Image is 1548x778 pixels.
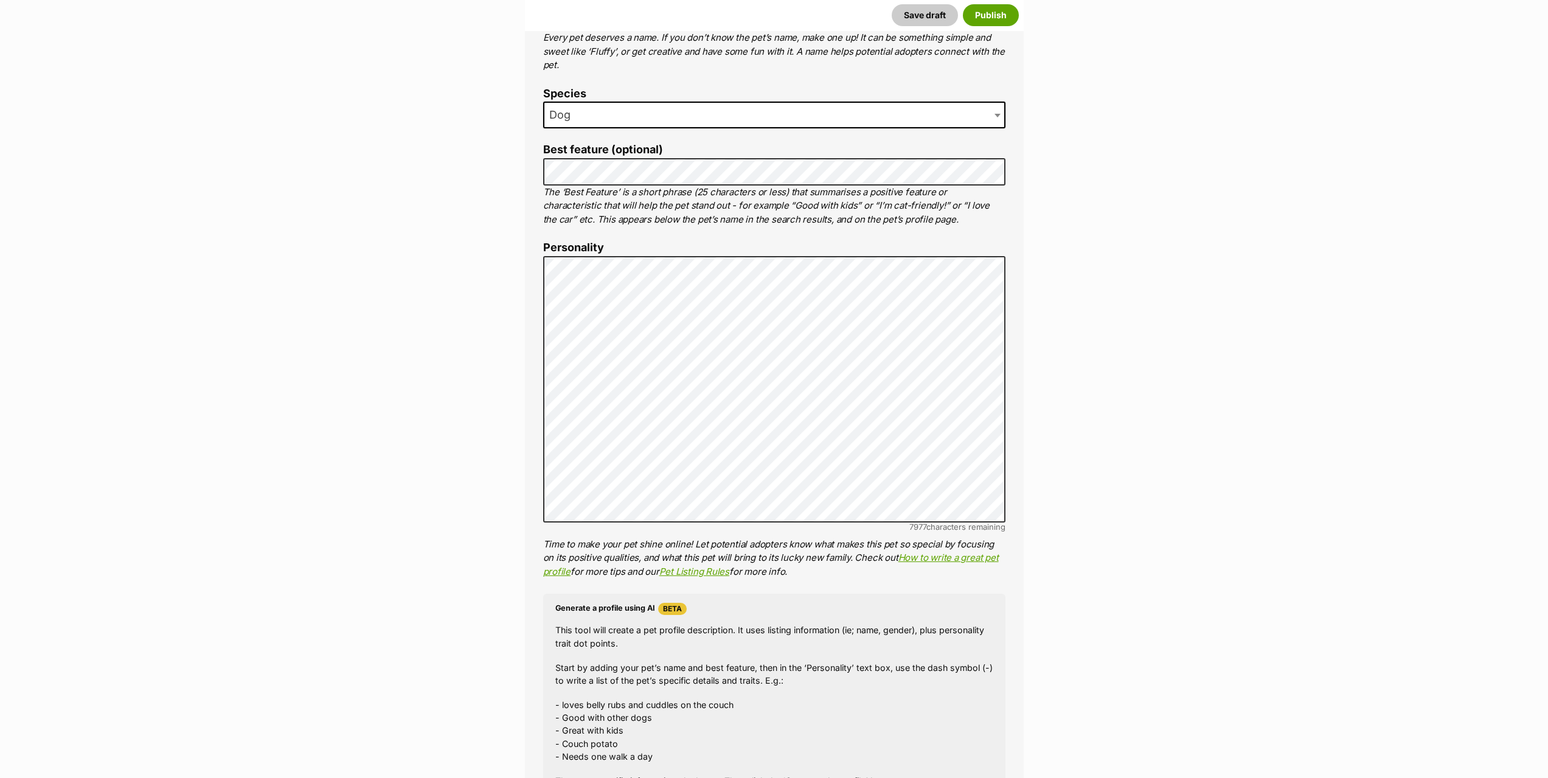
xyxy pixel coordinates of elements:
[963,4,1019,26] button: Publish
[909,522,926,532] span: 7977
[892,4,958,26] button: Save draft
[543,241,1005,254] label: Personality
[543,144,1005,156] label: Best feature (optional)
[543,523,1005,532] div: characters remaining
[543,538,1005,579] p: Time to make your pet shine online! Let potential adopters know what makes this pet so special by...
[658,603,687,615] span: Beta
[555,698,993,763] p: - loves belly rubs and cuddles on the couch - Good with other dogs - Great with kids - Couch pota...
[543,552,999,577] a: How to write a great pet profile
[543,31,1005,72] p: Every pet deserves a name. If you don’t know the pet’s name, make one up! It can be something sim...
[543,186,1005,227] p: The ‘Best Feature’ is a short phrase (25 characters or less) that summarises a positive feature o...
[555,603,993,615] h4: Generate a profile using AI
[543,102,1005,128] span: Dog
[544,106,583,123] span: Dog
[555,661,993,687] p: Start by adding your pet’s name and best feature, then in the ‘Personality’ text box, use the das...
[555,623,993,650] p: This tool will create a pet profile description. It uses listing information (ie; name, gender), ...
[659,566,729,577] a: Pet Listing Rules
[543,88,1005,100] label: Species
